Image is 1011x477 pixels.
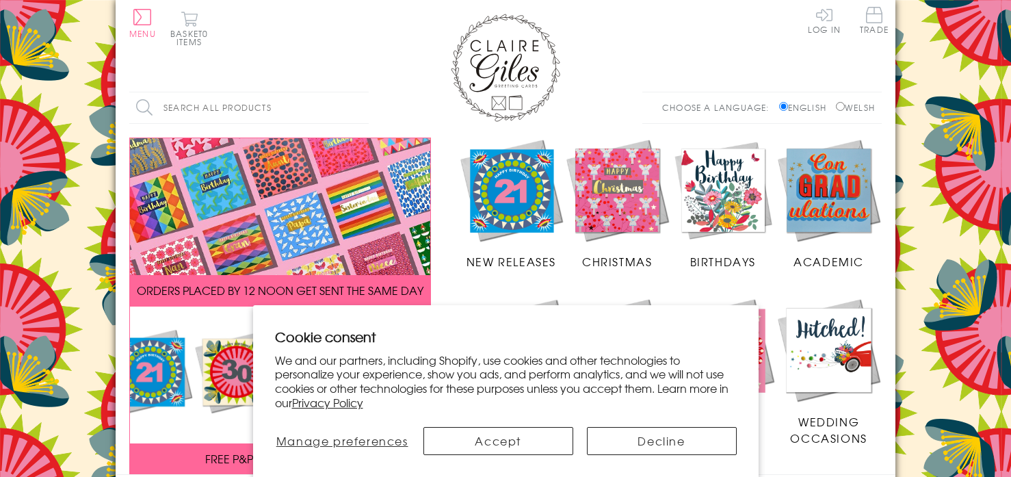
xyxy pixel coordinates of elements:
span: 0 items [176,27,208,48]
img: Claire Giles Greetings Cards [451,14,560,122]
a: Wedding Occasions [776,297,882,446]
span: Academic [793,253,864,270]
button: Basket0 items [170,11,208,46]
span: Menu [129,27,156,40]
span: Manage preferences [276,433,408,449]
input: English [779,102,788,111]
a: Privacy Policy [292,394,363,411]
input: Search [355,92,369,123]
a: Trade [860,7,889,36]
span: FREE P&P ON ALL UK ORDERS [205,450,356,467]
a: Age Cards [670,297,776,430]
label: Welsh [836,101,875,114]
a: Birthdays [670,138,776,270]
a: Christmas [564,138,670,270]
button: Manage preferences [274,427,409,455]
input: Search all products [129,92,369,123]
span: New Releases [467,253,556,270]
a: Sympathy [564,297,670,430]
p: We and our partners, including Shopify, use cookies and other technologies to personalize your ex... [275,353,737,410]
a: Log In [808,7,841,34]
span: Birthdays [690,253,756,270]
button: Menu [129,9,156,38]
input: Welsh [836,102,845,111]
span: Trade [860,7,889,34]
span: Wedding Occasions [790,413,867,446]
button: Decline [587,427,737,455]
p: Choose a language: [662,101,776,114]
a: Academic [776,138,882,270]
span: ORDERS PLACED BY 12 NOON GET SENT THE SAME DAY [137,282,423,298]
span: Christmas [582,253,652,270]
h2: Cookie consent [275,327,737,346]
a: New Releases [458,138,564,270]
button: Accept [423,427,573,455]
label: English [779,101,833,114]
a: Congratulations [458,297,581,447]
